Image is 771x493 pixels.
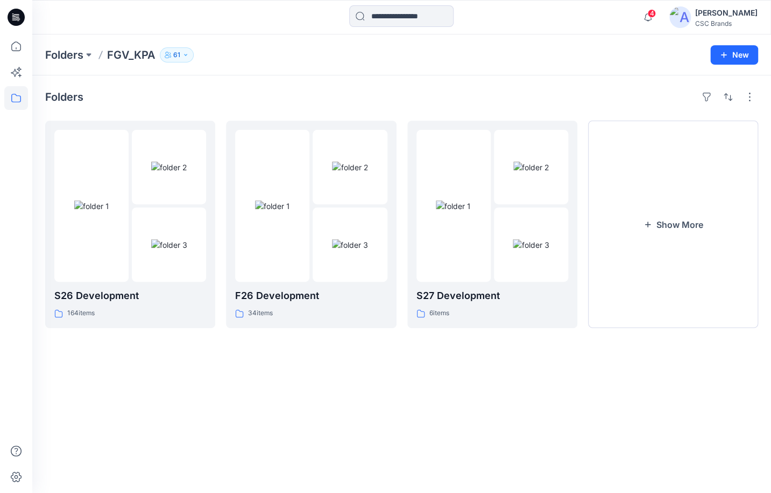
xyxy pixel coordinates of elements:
[436,200,471,212] img: folder 1
[45,91,83,103] h4: Folders
[710,45,758,65] button: New
[332,239,368,251] img: folder 3
[226,121,396,328] a: folder 1folder 2folder 3F26 Development34items
[151,162,187,173] img: folder 2
[107,47,155,63] p: FGV_KPA
[248,308,273,319] p: 34 items
[45,121,215,328] a: folder 1folder 2folder 3S26 Development164items
[74,200,109,212] img: folder 1
[255,200,290,212] img: folder 1
[235,288,387,303] p: F26 Development
[588,121,758,328] button: Show More
[173,49,180,61] p: 61
[54,288,206,303] p: S26 Development
[513,239,549,251] img: folder 3
[669,6,691,28] img: avatar
[160,47,194,63] button: 61
[695,6,758,19] div: [PERSON_NAME]
[151,239,187,251] img: folder 3
[67,308,95,319] p: 164 items
[332,162,367,173] img: folder 2
[45,47,83,63] a: Folders
[695,19,758,27] div: CSC Brands
[407,121,577,328] a: folder 1folder 2folder 3S27 Development6items
[416,288,568,303] p: S27 Development
[429,308,449,319] p: 6 items
[513,162,549,173] img: folder 2
[647,9,656,18] span: 4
